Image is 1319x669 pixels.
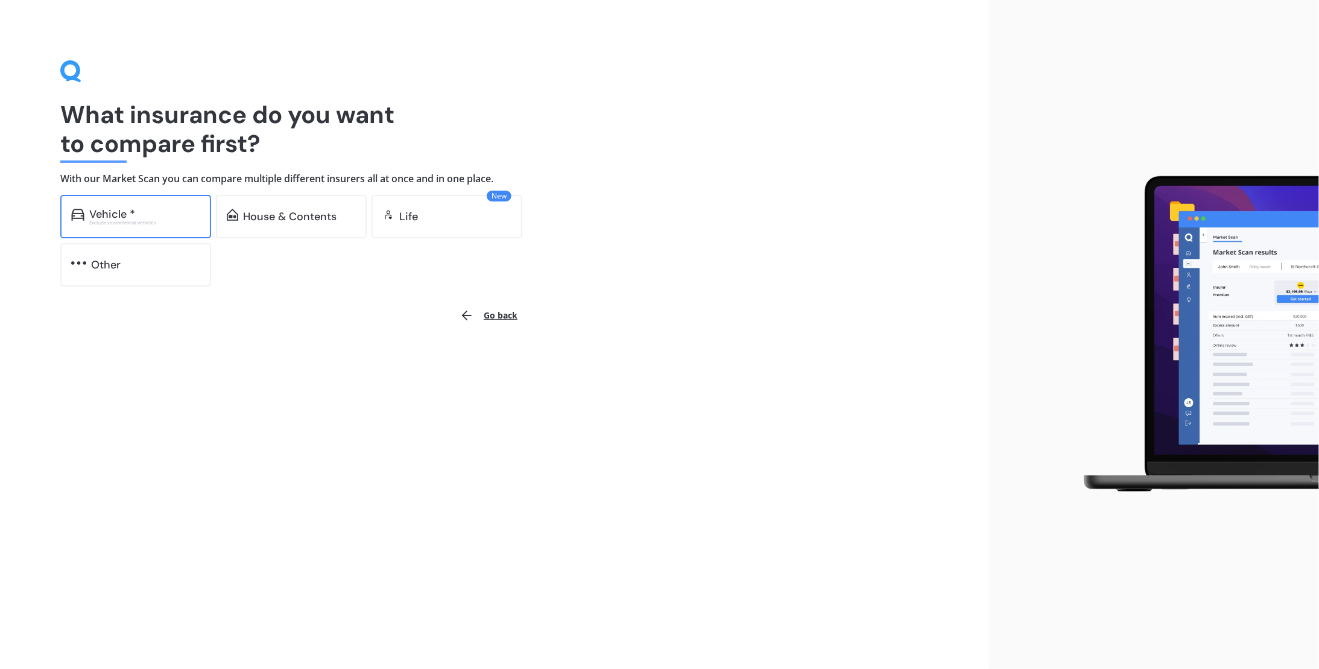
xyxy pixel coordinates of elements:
img: laptop.webp [1066,169,1319,501]
div: Vehicle * [89,208,135,220]
img: other.81dba5aafe580aa69f38.svg [71,257,86,269]
img: life.f720d6a2d7cdcd3ad642.svg [382,209,394,221]
span: New [487,191,511,201]
h1: What insurance do you want to compare first? [60,100,929,158]
h4: With our Market Scan you can compare multiple different insurers all at once and in one place. [60,173,929,185]
div: Life [399,211,418,223]
img: car.f15378c7a67c060ca3f3.svg [71,209,84,221]
div: House & Contents [243,211,337,223]
img: home-and-contents.b802091223b8502ef2dd.svg [227,209,238,221]
div: Other [91,259,121,271]
button: Go back [452,301,525,330]
div: Excludes commercial vehicles [89,220,200,225]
